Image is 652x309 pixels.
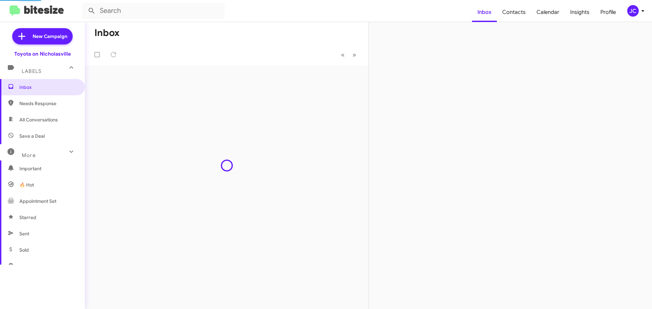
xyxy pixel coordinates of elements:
span: All Conversations [19,116,58,123]
a: Insights [565,2,595,22]
span: Save a Deal [19,133,45,139]
span: Sold [19,247,29,253]
span: » [352,51,356,59]
span: « [341,51,345,59]
button: Next [348,48,360,62]
button: JC [621,5,645,17]
a: Inbox [472,2,497,22]
span: New Campaign [33,33,67,40]
input: Search [82,3,225,19]
h1: Inbox [94,27,120,38]
a: New Campaign [12,28,73,44]
a: Calendar [531,2,565,22]
span: 🔥 Hot [19,181,34,188]
span: More [22,152,36,158]
div: Toyota on Nicholasville [14,51,71,57]
span: Important [19,165,77,172]
a: Contacts [497,2,531,22]
div: JC [627,5,639,17]
span: Labels [22,68,41,74]
button: Previous [337,48,349,62]
span: Appointment Set [19,198,56,205]
span: Starred [19,214,36,221]
span: Sold Responded [19,263,55,270]
span: Sent [19,230,29,237]
span: Inbox [19,84,77,91]
span: Needs Response [19,100,77,107]
nav: Page navigation example [337,48,360,62]
a: Profile [595,2,621,22]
